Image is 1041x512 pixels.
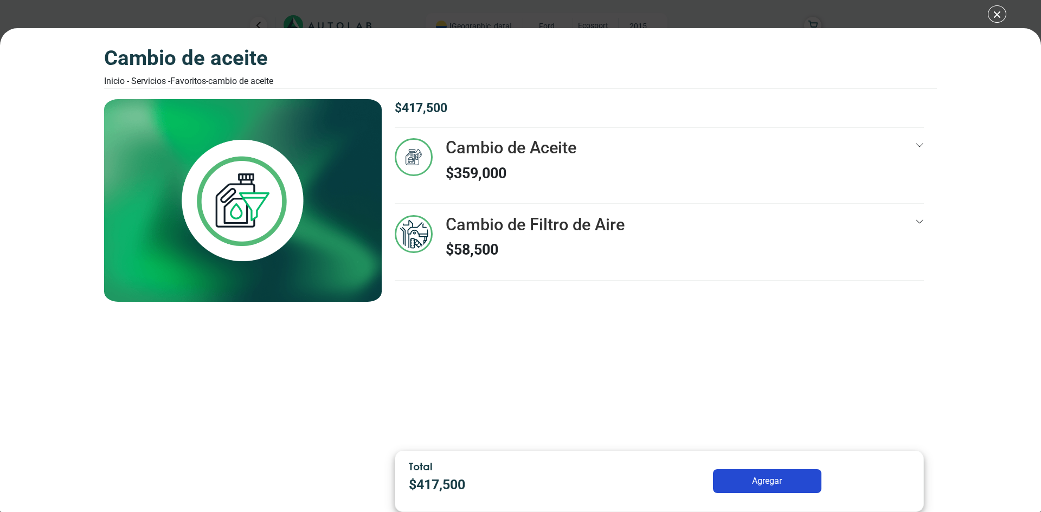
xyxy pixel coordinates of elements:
[713,469,821,493] button: Agregar
[446,239,625,261] p: $ 58,500
[409,460,433,472] span: Total
[446,138,576,158] h3: Cambio de Aceite
[104,46,273,70] h3: Cambio de Aceite
[208,76,273,86] font: Cambio de Aceite
[409,475,608,495] p: $ 417,500
[395,99,924,118] p: $ 417,500
[446,163,576,184] p: $ 359,000
[446,215,625,235] h3: Cambio de Filtro de Aire
[395,215,433,253] img: mantenimiento_general-v3.svg
[395,138,433,176] img: cambio_de_aceite-v3.svg
[104,75,273,88] div: Inicio - Servicios - Favoritos -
